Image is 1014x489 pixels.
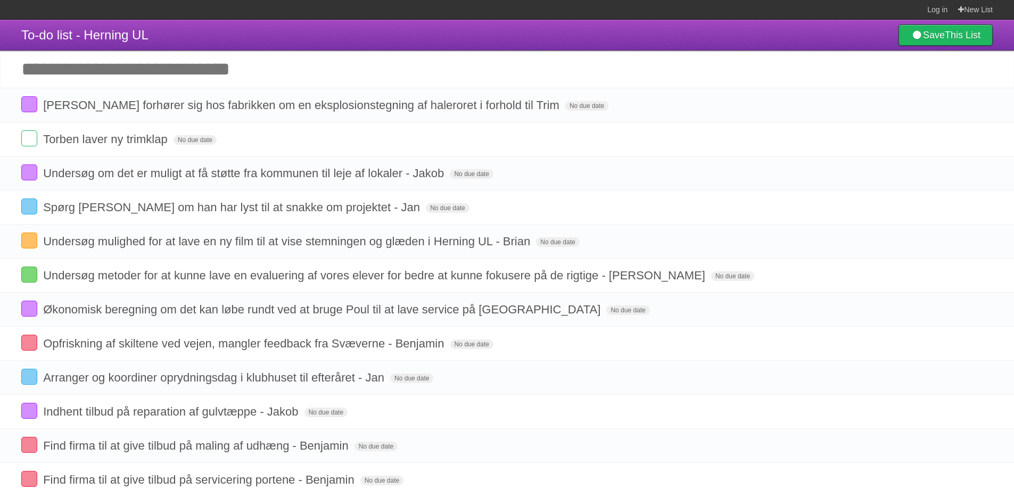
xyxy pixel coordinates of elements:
[43,303,603,316] span: Økonomisk beregning om det kan løbe rundt ved at bruge Poul til at lave service på [GEOGRAPHIC_DATA]
[43,269,708,282] span: Undersøg metoder for at kunne lave en evaluering af vores elever for bedre at kunne fokusere på d...
[21,301,37,317] label: Done
[21,130,37,146] label: Done
[21,403,37,419] label: Done
[21,437,37,453] label: Done
[43,337,447,350] span: Opfriskning af skiltene ved vejen, mangler feedback fra Svæverne - Benjamin
[565,101,608,111] span: No due date
[21,233,37,248] label: Done
[43,201,423,214] span: Spørg [PERSON_NAME] om han har lyst til at snakke om projektet - Jan
[21,96,37,112] label: Done
[711,271,754,281] span: No due date
[43,473,357,486] span: Find firma til at give tilbud på servicering portene - Benjamin
[450,169,493,179] span: No due date
[536,237,579,247] span: No due date
[43,405,301,418] span: Indhent tilbud på reparation af gulvtæppe - Jakob
[43,167,447,180] span: Undersøg om det er muligt at få støtte fra kommunen til leje af lokaler - Jakob
[21,267,37,283] label: Done
[606,305,649,315] span: No due date
[21,471,37,487] label: Done
[426,203,469,213] span: No due date
[21,164,37,180] label: Done
[21,198,37,214] label: Done
[450,339,493,349] span: No due date
[21,28,149,42] span: To-do list - Herning UL
[174,135,217,145] span: No due date
[945,30,980,40] b: This List
[43,132,170,146] span: Torben laver ny trimklap
[360,476,403,485] span: No due date
[21,369,37,385] label: Done
[21,335,37,351] label: Done
[898,24,993,46] a: SaveThis List
[43,98,562,112] span: [PERSON_NAME] forhører sig hos fabrikken om en eksplosionstegning af haleroret i forhold til Trim
[304,408,348,417] span: No due date
[43,439,351,452] span: Find firma til at give tilbud på maling af udhæng - Benjamin
[43,235,533,248] span: Undersøg mulighed for at lave en ny film til at vise stemningen og glæden i Herning UL - Brian
[390,374,433,383] span: No due date
[43,371,387,384] span: Arranger og koordiner oprydningsdag i klubhuset til efteråret - Jan
[355,442,398,451] span: No due date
